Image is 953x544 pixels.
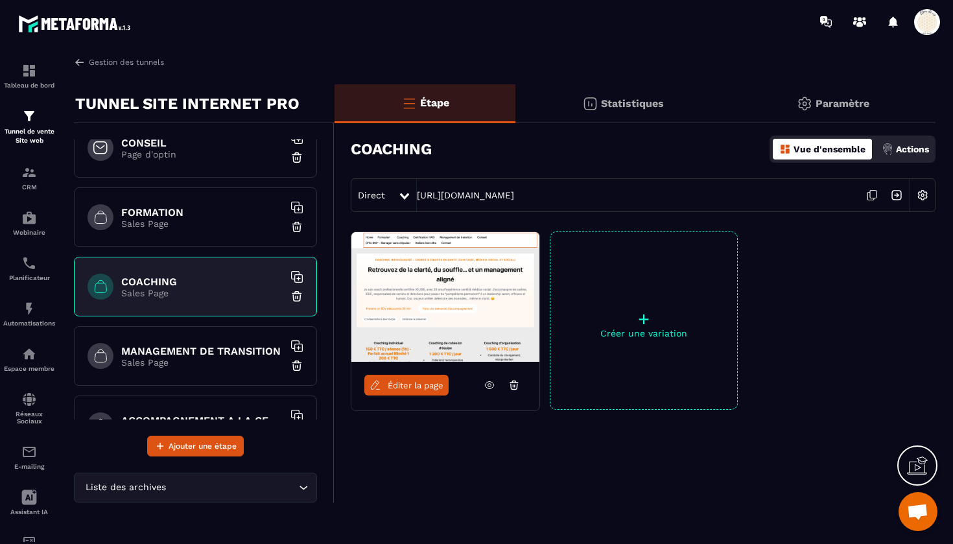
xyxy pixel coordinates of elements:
a: Assistant IA [3,480,55,525]
h6: FORMATION [121,206,283,219]
span: Direct [358,190,385,200]
a: schedulerschedulerPlanificateur [3,246,55,291]
a: automationsautomationsAutomatisations [3,291,55,337]
a: formationformationTableau de bord [3,53,55,99]
span: Liste des archives [82,480,169,495]
span: Ajouter une étape [169,440,237,453]
img: formation [21,165,37,180]
p: Webinaire [3,229,55,236]
p: Sales Page [121,357,283,368]
a: formationformationCRM [3,155,55,200]
img: formation [21,108,37,124]
img: stats.20deebd0.svg [582,96,598,112]
p: Réseaux Sociaux [3,410,55,425]
p: Actions [896,144,929,154]
p: Automatisations [3,320,55,327]
img: arrow [74,56,86,68]
img: trash [290,290,303,303]
img: trash [290,359,303,372]
img: dashboard-orange.40269519.svg [779,143,791,155]
img: email [21,444,37,460]
img: automations [21,346,37,362]
a: automationsautomationsEspace membre [3,337,55,382]
p: Vue d'ensemble [794,144,865,154]
h3: COACHING [351,140,432,158]
img: scheduler [21,255,37,271]
p: Page d'optin [121,149,283,160]
img: setting-gr.5f69749f.svg [797,96,812,112]
a: Gestion des tunnels [74,56,164,68]
p: Statistiques [601,97,664,110]
h6: CONSEIL [121,137,283,149]
a: automationsautomationsWebinaire [3,200,55,246]
div: Ouvrir le chat [899,492,937,531]
p: CRM [3,183,55,191]
a: emailemailE-mailing [3,434,55,480]
p: + [550,310,737,328]
p: Assistant IA [3,508,55,515]
p: Créer une variation [550,328,737,338]
a: social-networksocial-networkRéseaux Sociaux [3,382,55,434]
p: Tableau de bord [3,82,55,89]
h6: COACHING [121,276,283,288]
img: automations [21,210,37,226]
p: Tunnel de vente Site web [3,127,55,145]
a: Éditer la page [364,375,449,396]
a: formationformationTunnel de vente Site web [3,99,55,155]
input: Search for option [169,480,296,495]
p: Sales Page [121,219,283,229]
a: [URL][DOMAIN_NAME] [417,190,514,200]
div: Search for option [74,473,317,503]
p: Sales Page [121,288,283,298]
p: Paramètre [816,97,869,110]
button: Ajouter une étape [147,436,244,456]
img: bars-o.4a397970.svg [401,95,417,111]
img: arrow-next.bcc2205e.svg [884,183,909,207]
p: Planificateur [3,274,55,281]
img: logo [18,12,135,36]
span: Éditer la page [388,381,443,390]
img: automations [21,301,37,316]
p: Étape [420,97,449,109]
img: formation [21,63,37,78]
p: E-mailing [3,463,55,470]
p: Espace membre [3,365,55,372]
img: trash [290,220,303,233]
h6: ACCOMPAGNEMENT A LA CERTIFICATION HAS [121,414,283,427]
img: actions.d6e523a2.png [882,143,893,155]
h6: MANAGEMENT DE TRANSITION [121,345,283,357]
img: trash [290,151,303,164]
p: TUNNEL SITE INTERNET PRO [75,91,300,117]
img: image [351,232,539,362]
img: social-network [21,392,37,407]
img: setting-w.858f3a88.svg [910,183,935,207]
